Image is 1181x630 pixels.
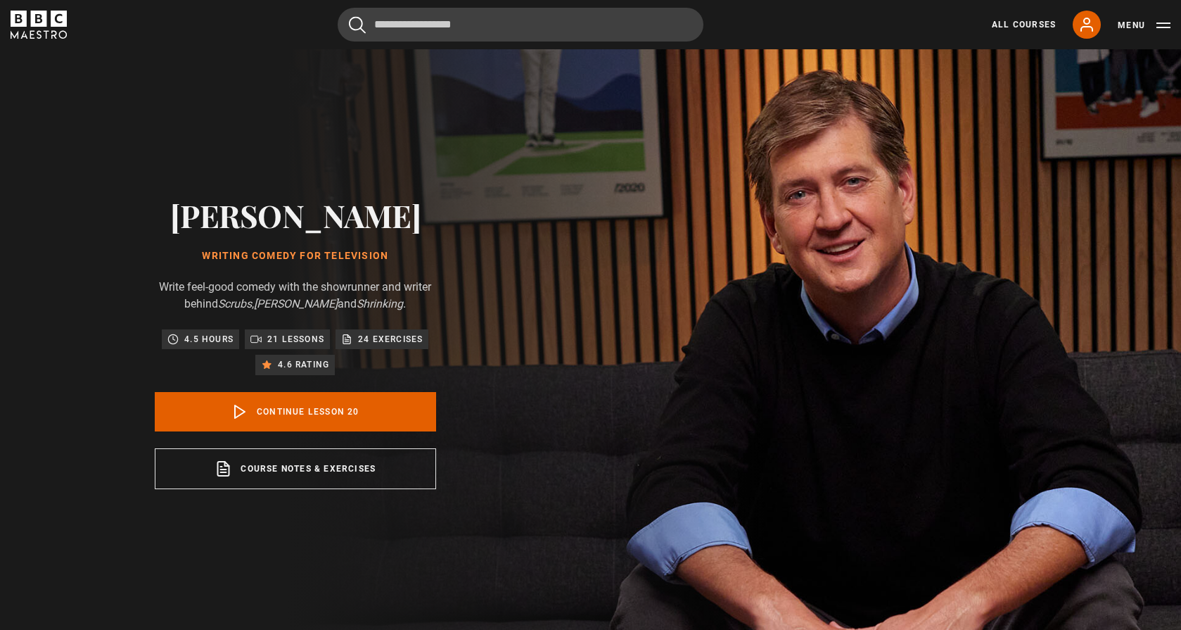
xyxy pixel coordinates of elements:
[358,332,423,346] p: 24 exercises
[338,8,703,42] input: Search
[155,392,436,431] a: Continue lesson 20
[155,448,436,489] a: Course notes & exercises
[267,332,324,346] p: 21 lessons
[1118,18,1170,32] button: Toggle navigation
[357,297,403,310] i: Shrinking
[278,358,329,372] p: 4.6 rating
[349,16,366,34] button: Submit the search query
[254,297,338,310] i: [PERSON_NAME]
[155,279,436,313] p: Write feel-good comedy with the showrunner and writer behind , and .
[11,11,67,39] svg: BBC Maestro
[155,197,436,233] h2: [PERSON_NAME]
[218,297,252,310] i: Scrubs
[155,251,436,262] h1: Writing Comedy for Television
[184,332,234,346] p: 4.5 hours
[992,18,1056,31] a: All Courses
